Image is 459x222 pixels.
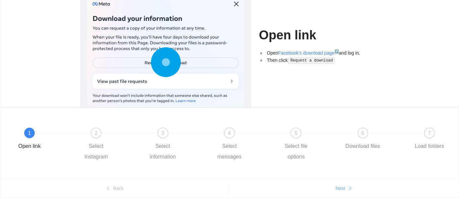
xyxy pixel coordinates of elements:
[361,130,364,136] span: 6
[277,141,315,162] div: Select file options
[229,183,459,194] button: Nextright
[0,183,229,194] button: leftBack
[161,130,164,136] span: 3
[334,49,339,53] sup: ↗
[228,130,231,136] span: 4
[77,128,143,162] div: 2Select Instagram
[277,128,343,162] div: 5Select file options
[259,27,379,43] h1: Open link
[336,185,345,192] span: Next
[10,128,77,152] div: 1Open link
[266,57,379,64] li: Then click
[428,130,431,136] span: 7
[210,141,249,162] div: Select messages
[346,141,380,152] div: Download files
[28,130,31,136] span: 1
[95,130,98,136] span: 2
[266,49,379,57] li: Open and log in.
[210,128,277,162] div: 4Select messages
[415,141,444,152] div: Load folders
[18,141,41,152] div: Open link
[144,128,210,162] div: 3Select information
[410,128,449,152] div: 7Load folders
[77,141,115,162] div: Select Instagram
[348,186,352,191] span: right
[344,128,410,152] div: 6Download files
[288,57,335,64] code: Request a download
[278,50,339,56] a: Facebook's download page↗
[144,141,182,162] div: Select information
[295,130,298,136] span: 5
